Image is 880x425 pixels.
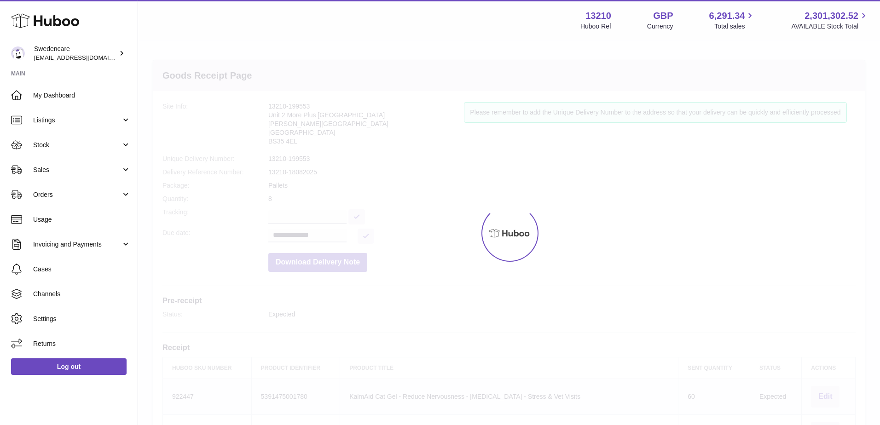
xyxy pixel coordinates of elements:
[805,10,858,22] span: 2,301,302.52
[11,46,25,60] img: gemma.horsfield@swedencare.co.uk
[33,290,131,299] span: Channels
[33,91,131,100] span: My Dashboard
[653,10,673,22] strong: GBP
[647,22,673,31] div: Currency
[33,141,121,149] span: Stock
[580,22,611,31] div: Huboo Ref
[33,240,121,249] span: Invoicing and Payments
[34,45,117,62] div: Swedencare
[585,10,611,22] strong: 13210
[33,339,131,348] span: Returns
[33,265,131,274] span: Cases
[709,10,745,22] span: 6,291.34
[33,116,121,125] span: Listings
[709,10,756,31] a: 6,291.34 Total sales
[11,358,127,375] a: Log out
[791,22,869,31] span: AVAILABLE Stock Total
[791,10,869,31] a: 2,301,302.52 AVAILABLE Stock Total
[34,54,135,61] span: [EMAIL_ADDRESS][DOMAIN_NAME]
[714,22,755,31] span: Total sales
[33,215,131,224] span: Usage
[33,315,131,323] span: Settings
[33,190,121,199] span: Orders
[33,166,121,174] span: Sales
